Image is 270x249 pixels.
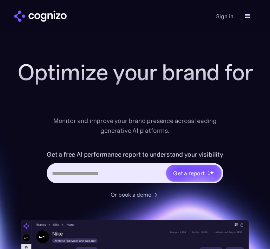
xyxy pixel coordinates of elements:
[14,11,67,22] img: cognizo logo
[9,60,262,85] h1: Optimize your brand for
[208,173,210,176] img: star
[210,170,214,175] img: star
[216,12,233,20] a: Sign in
[14,11,67,22] a: home
[49,116,222,136] div: Monitor and improve your brand presence across leading generative AI platforms.
[47,150,223,187] form: Hero URL Input Form
[173,169,205,177] div: Get a report
[208,171,209,172] img: star
[111,190,160,199] a: Or book a demo
[47,150,223,159] label: Get a free AI performance report to understand your visibility
[165,164,222,182] a: Get a reportstarstarstar
[239,8,256,25] div: menu
[111,190,151,199] div: Or book a demo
